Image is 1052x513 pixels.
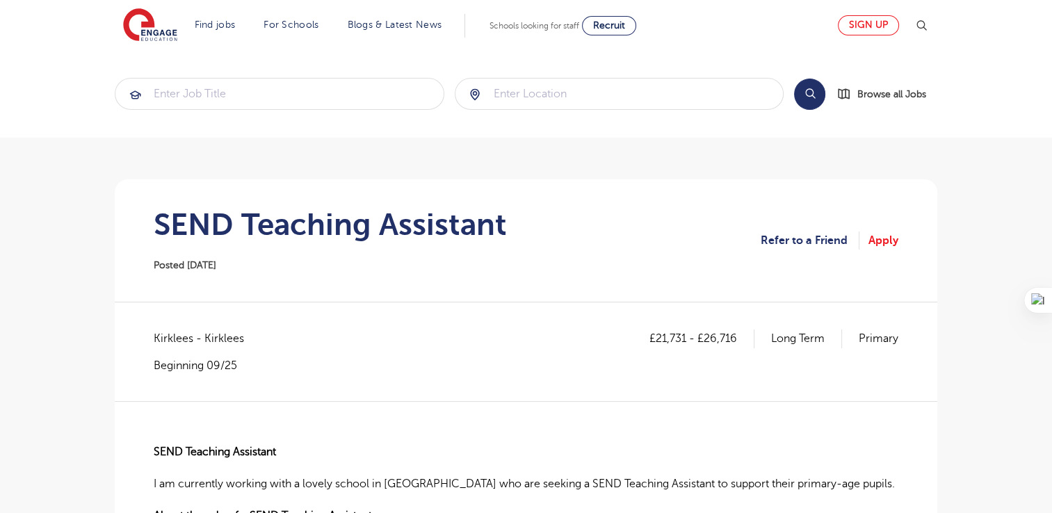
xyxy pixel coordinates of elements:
[348,19,442,30] a: Blogs & Latest News
[868,231,898,250] a: Apply
[859,329,898,348] p: Primary
[195,19,236,30] a: Find jobs
[761,231,859,250] a: Refer to a Friend
[123,8,177,43] img: Engage Education
[593,20,625,31] span: Recruit
[838,15,899,35] a: Sign up
[154,329,258,348] span: Kirklees - Kirklees
[154,207,507,242] h1: SEND Teaching Assistant
[455,78,784,110] div: Submit
[489,21,579,31] span: Schools looking for staff
[771,329,842,348] p: Long Term
[455,79,784,109] input: Submit
[857,86,926,102] span: Browse all Jobs
[154,475,898,493] p: I am currently working with a lovely school in [GEOGRAPHIC_DATA] who are seeking a SEND Teaching ...
[794,79,825,110] button: Search
[649,329,754,348] p: £21,731 - £26,716
[154,446,276,458] strong: SEND Teaching Assistant
[836,86,937,102] a: Browse all Jobs
[115,79,444,109] input: Submit
[264,19,318,30] a: For Schools
[582,16,636,35] a: Recruit
[154,358,258,373] p: Beginning 09/25
[115,78,444,110] div: Submit
[154,260,216,270] span: Posted [DATE]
